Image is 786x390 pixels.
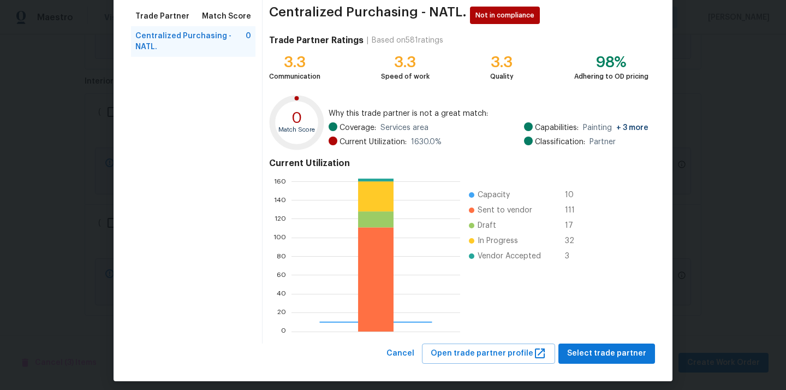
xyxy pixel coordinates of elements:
[574,71,648,82] div: Adhering to OD pricing
[372,35,443,46] div: Based on 581 ratings
[274,178,286,185] text: 160
[281,328,286,335] text: 0
[135,31,246,52] span: Centralized Purchasing - NATL.
[478,205,532,216] span: Sent to vendor
[411,137,442,147] span: 1630.0 %
[589,137,616,147] span: Partner
[565,190,582,200] span: 10
[565,235,582,246] span: 32
[565,251,582,262] span: 3
[278,127,315,133] text: Match Score
[422,344,555,364] button: Open trade partner profile
[565,205,582,216] span: 111
[382,344,419,364] button: Cancel
[269,35,364,46] h4: Trade Partner Ratings
[202,11,251,22] span: Match Score
[490,57,514,68] div: 3.3
[269,71,320,82] div: Communication
[277,253,286,259] text: 80
[567,347,646,361] span: Select trade partner
[277,272,286,279] text: 60
[478,235,518,246] span: In Progress
[274,197,286,203] text: 140
[380,122,428,133] span: Services area
[386,347,414,361] span: Cancel
[535,122,579,133] span: Capabilities:
[565,220,582,231] span: 17
[535,137,585,147] span: Classification:
[269,57,320,68] div: 3.3
[269,158,648,169] h4: Current Utilization
[583,122,648,133] span: Painting
[478,251,541,262] span: Vendor Accepted
[246,31,251,52] span: 0
[574,57,648,68] div: 98%
[558,344,655,364] button: Select trade partner
[135,11,189,22] span: Trade Partner
[340,122,376,133] span: Coverage:
[291,110,302,126] text: 0
[381,57,430,68] div: 3.3
[478,220,496,231] span: Draft
[273,234,286,241] text: 100
[277,291,286,297] text: 40
[269,7,467,24] span: Centralized Purchasing - NATL.
[490,71,514,82] div: Quality
[275,216,286,222] text: 120
[277,309,286,316] text: 20
[616,124,648,132] span: + 3 more
[364,35,372,46] div: |
[478,190,510,200] span: Capacity
[340,137,407,147] span: Current Utilization:
[475,10,539,21] span: Not in compliance
[381,71,430,82] div: Speed of work
[329,108,648,119] span: Why this trade partner is not a great match:
[431,347,546,361] span: Open trade partner profile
